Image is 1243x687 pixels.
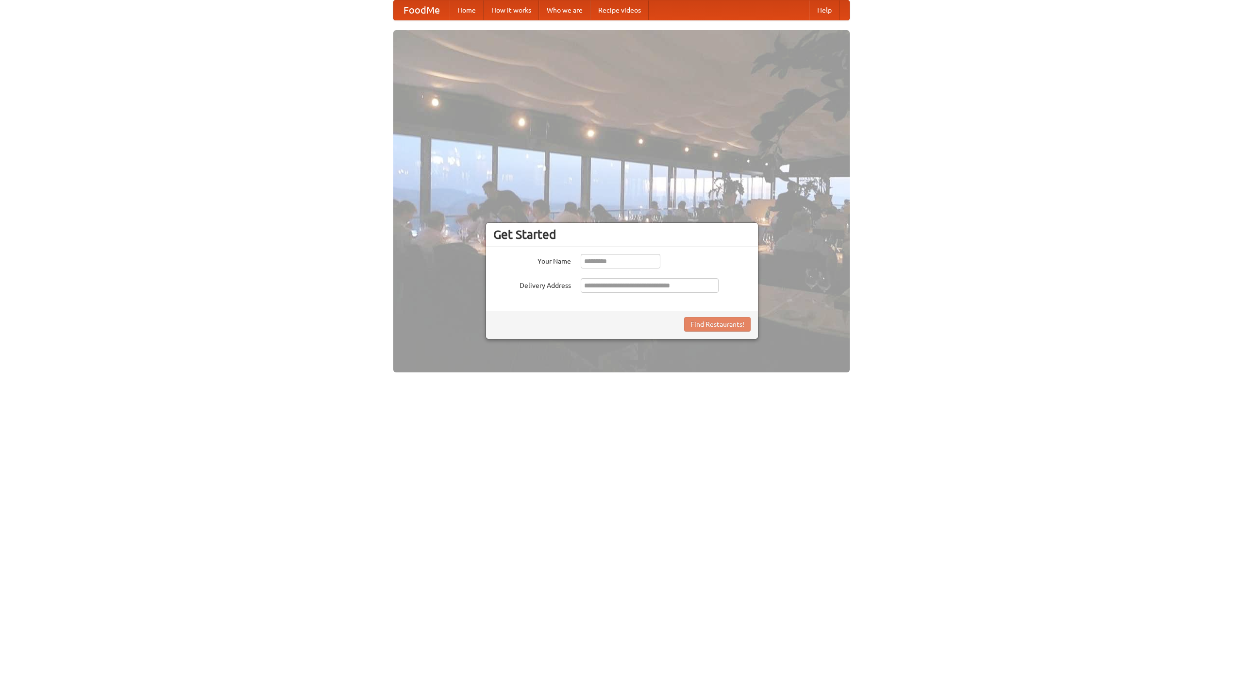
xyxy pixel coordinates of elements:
a: FoodMe [394,0,450,20]
a: Recipe videos [590,0,649,20]
a: Home [450,0,484,20]
button: Find Restaurants! [684,317,751,332]
h3: Get Started [493,227,751,242]
a: How it works [484,0,539,20]
label: Delivery Address [493,278,571,290]
label: Your Name [493,254,571,266]
a: Who we are [539,0,590,20]
a: Help [809,0,840,20]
